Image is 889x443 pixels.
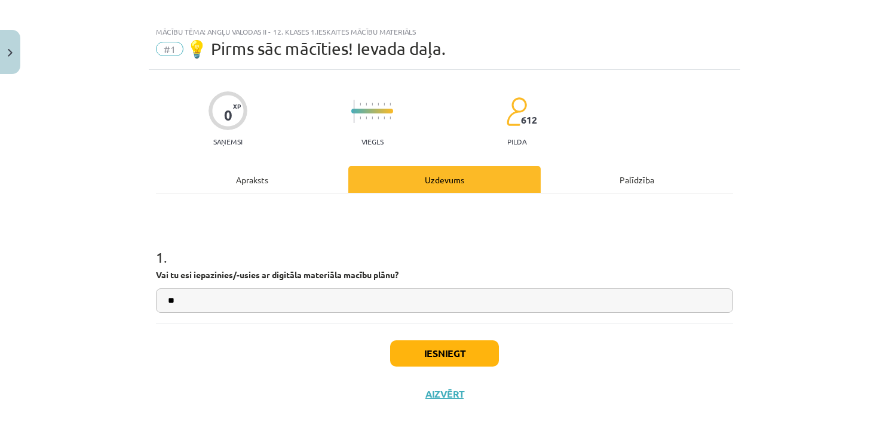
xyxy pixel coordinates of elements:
[156,27,733,36] div: Mācību tēma: Angļu valodas ii - 12. klases 1.ieskaites mācību materiāls
[378,116,379,119] img: icon-short-line-57e1e144782c952c97e751825c79c345078a6d821885a25fce030b3d8c18986b.svg
[506,97,527,127] img: students-c634bb4e5e11cddfef0936a35e636f08e4e9abd3cc4e673bd6f9a4125e45ecb1.svg
[521,115,537,125] span: 612
[507,137,526,146] p: pilda
[366,116,367,119] img: icon-short-line-57e1e144782c952c97e751825c79c345078a6d821885a25fce030b3d8c18986b.svg
[390,103,391,106] img: icon-short-line-57e1e144782c952c97e751825c79c345078a6d821885a25fce030b3d8c18986b.svg
[233,103,241,109] span: XP
[156,228,733,265] h1: 1 .
[156,166,348,193] div: Apraksts
[384,116,385,119] img: icon-short-line-57e1e144782c952c97e751825c79c345078a6d821885a25fce030b3d8c18986b.svg
[541,166,733,193] div: Palīdzība
[378,103,379,106] img: icon-short-line-57e1e144782c952c97e751825c79c345078a6d821885a25fce030b3d8c18986b.svg
[372,116,373,119] img: icon-short-line-57e1e144782c952c97e751825c79c345078a6d821885a25fce030b3d8c18986b.svg
[360,116,361,119] img: icon-short-line-57e1e144782c952c97e751825c79c345078a6d821885a25fce030b3d8c18986b.svg
[384,103,385,106] img: icon-short-line-57e1e144782c952c97e751825c79c345078a6d821885a25fce030b3d8c18986b.svg
[156,42,183,56] span: #1
[186,39,446,59] span: 💡 Pirms sāc mācīties! Ievada daļa.
[360,103,361,106] img: icon-short-line-57e1e144782c952c97e751825c79c345078a6d821885a25fce030b3d8c18986b.svg
[209,137,247,146] p: Saņemsi
[390,340,499,367] button: Iesniegt
[390,116,391,119] img: icon-short-line-57e1e144782c952c97e751825c79c345078a6d821885a25fce030b3d8c18986b.svg
[348,166,541,193] div: Uzdevums
[422,388,467,400] button: Aizvērt
[361,137,384,146] p: Viegls
[354,100,355,123] img: icon-long-line-d9ea69661e0d244f92f715978eff75569469978d946b2353a9bb055b3ed8787d.svg
[224,107,232,124] div: 0
[156,269,398,280] strong: Vai tu esi iepazinies/-usies ar digitāla materiāla macību plānu?
[8,49,13,57] img: icon-close-lesson-0947bae3869378f0d4975bcd49f059093ad1ed9edebbc8119c70593378902aed.svg
[372,103,373,106] img: icon-short-line-57e1e144782c952c97e751825c79c345078a6d821885a25fce030b3d8c18986b.svg
[366,103,367,106] img: icon-short-line-57e1e144782c952c97e751825c79c345078a6d821885a25fce030b3d8c18986b.svg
